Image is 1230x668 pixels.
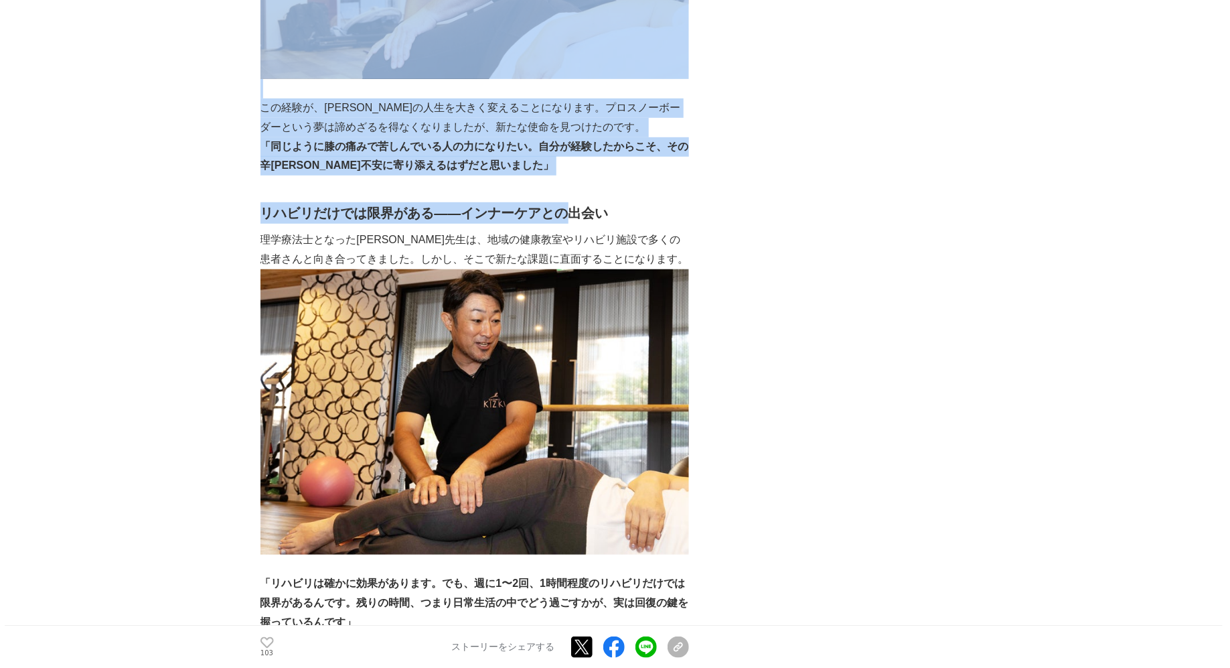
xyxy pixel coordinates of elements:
strong: 「リハビリは確かに効果があります。でも、週に1〜2回、1時間程度のリハビリだけでは限界があるんです。残りの時間、つまり日常生活の中でどう過ごすかが、実は回復の鍵を握っているんです」 [260,578,689,628]
strong: リハビリだけでは限界がある――インナーケアとの出会い [260,206,609,220]
p: この経験が、[PERSON_NAME]の人生を大きく変えることになります。プロスノーボーダーという夢は諦めざるを得なくなりましたが、新たな使命を見つけたのです。 [260,98,689,137]
p: ストーリーをシェアする [452,641,555,653]
p: 理学療法士となった[PERSON_NAME]先生は、地域の健康教室やリハビリ施設で多くの患者さんと向き合ってきました。しかし、そこで新たな課題に直面することになります。 [260,230,689,269]
p: 103 [260,650,274,657]
img: thumbnail_a2fee020-6869-11f0-86b9-3ba0615318fb.jpg [260,269,689,555]
strong: 「同じように膝の痛みで苦しんでいる人の力になりたい。自分が経験したからこそ、その辛[PERSON_NAME]不安に寄り添えるはずだと思いました」 [260,141,689,172]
